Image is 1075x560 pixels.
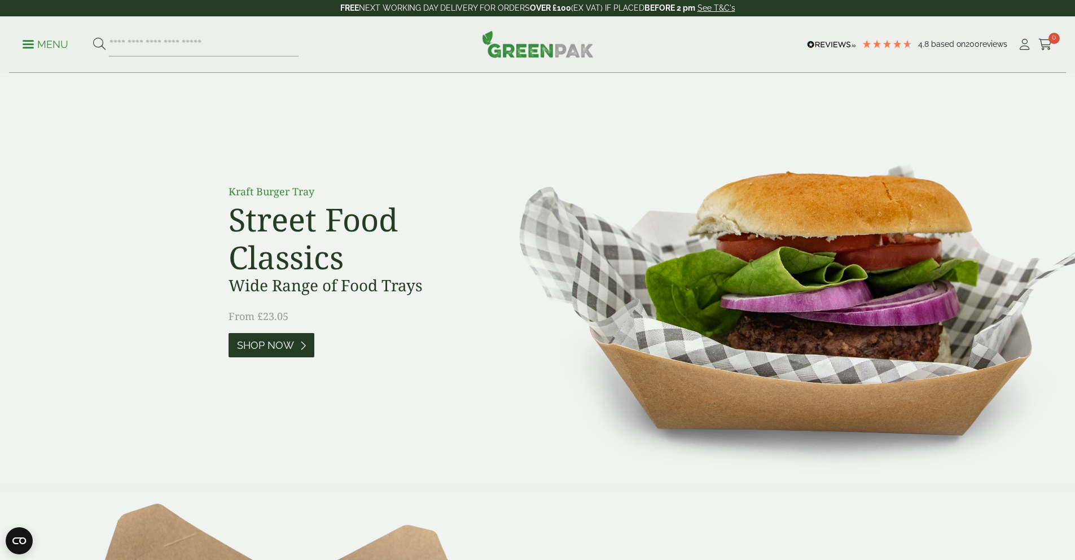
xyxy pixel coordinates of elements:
[931,40,966,49] span: Based on
[1038,36,1052,53] a: 0
[6,527,33,554] button: Open CMP widget
[484,73,1075,484] img: Street Food Classics
[862,39,912,49] div: 4.79 Stars
[229,309,288,323] span: From £23.05
[1048,33,1060,44] span: 0
[644,3,695,12] strong: BEFORE 2 pm
[340,3,359,12] strong: FREE
[237,339,294,352] span: Shop Now
[482,30,594,58] img: GreenPak Supplies
[697,3,735,12] a: See T&C's
[980,40,1007,49] span: reviews
[1038,39,1052,50] i: Cart
[229,200,482,276] h2: Street Food Classics
[1017,39,1032,50] i: My Account
[229,333,314,357] a: Shop Now
[229,276,482,295] h3: Wide Range of Food Trays
[23,38,68,49] a: Menu
[966,40,980,49] span: 200
[918,40,931,49] span: 4.8
[229,184,482,199] p: Kraft Burger Tray
[807,41,856,49] img: REVIEWS.io
[23,38,68,51] p: Menu
[530,3,571,12] strong: OVER £100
